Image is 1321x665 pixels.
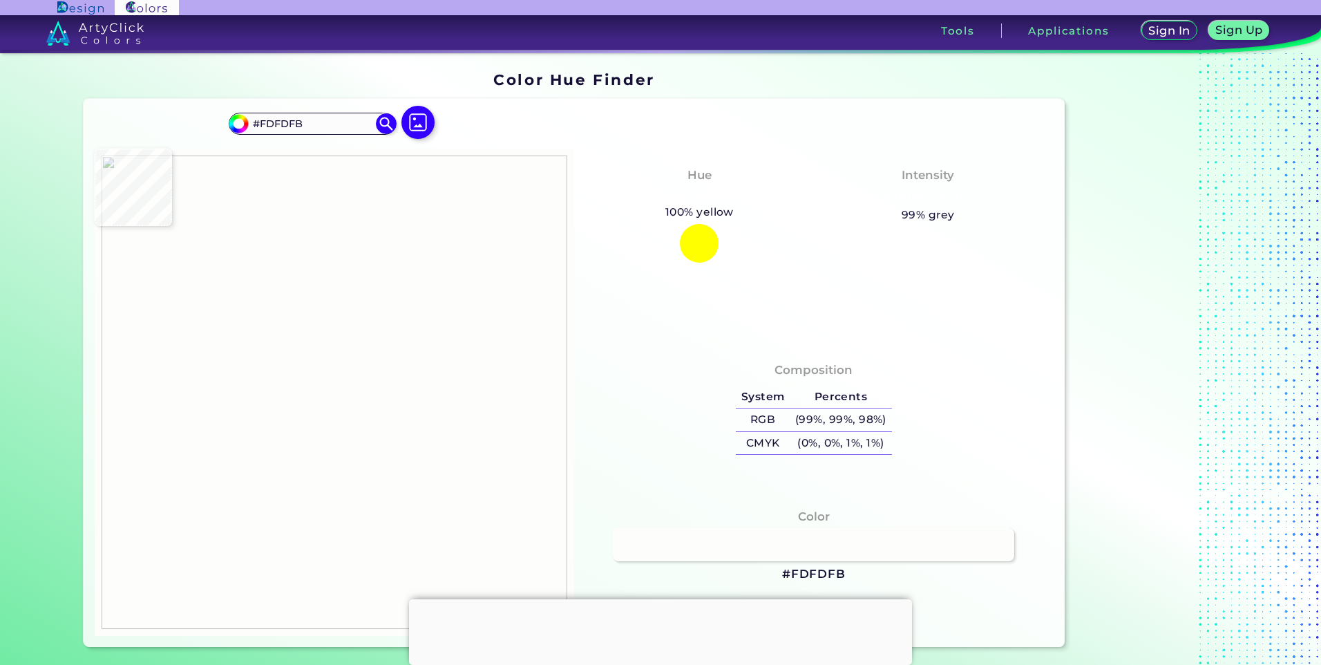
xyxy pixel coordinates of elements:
[1028,26,1109,36] h3: Applications
[401,106,435,139] img: icon picture
[409,599,912,662] iframe: Advertisement
[798,507,830,527] h4: Color
[1217,25,1261,35] h5: Sign Up
[941,26,975,36] h3: Tools
[57,1,104,15] img: ArtyClick Design logo
[1070,66,1243,643] iframe: Advertisement
[790,409,891,431] h5: (99%, 99%, 98%)
[1143,22,1195,40] a: Sign In
[672,187,726,204] h3: Yellow
[774,360,853,380] h4: Composition
[736,386,790,409] h5: System
[790,432,891,455] h5: (0%, 0%, 1%, 1%)
[687,165,712,185] h4: Hue
[46,21,144,46] img: logo_artyclick_colors_white.svg
[880,187,977,204] h3: Almost None
[902,206,955,224] h5: 99% grey
[102,156,567,629] img: 022d5965-14c3-428a-b9c3-fd1315f7e99c
[1211,22,1266,40] a: Sign Up
[248,114,377,133] input: type color..
[1150,26,1188,36] h5: Sign In
[660,203,739,221] h5: 100% yellow
[790,386,891,409] h5: Percents
[902,165,954,185] h4: Intensity
[376,113,397,134] img: icon search
[736,409,790,431] h5: RGB
[782,566,846,583] h3: #FDFDFB
[493,69,654,90] h1: Color Hue Finder
[736,432,790,455] h5: CMYK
